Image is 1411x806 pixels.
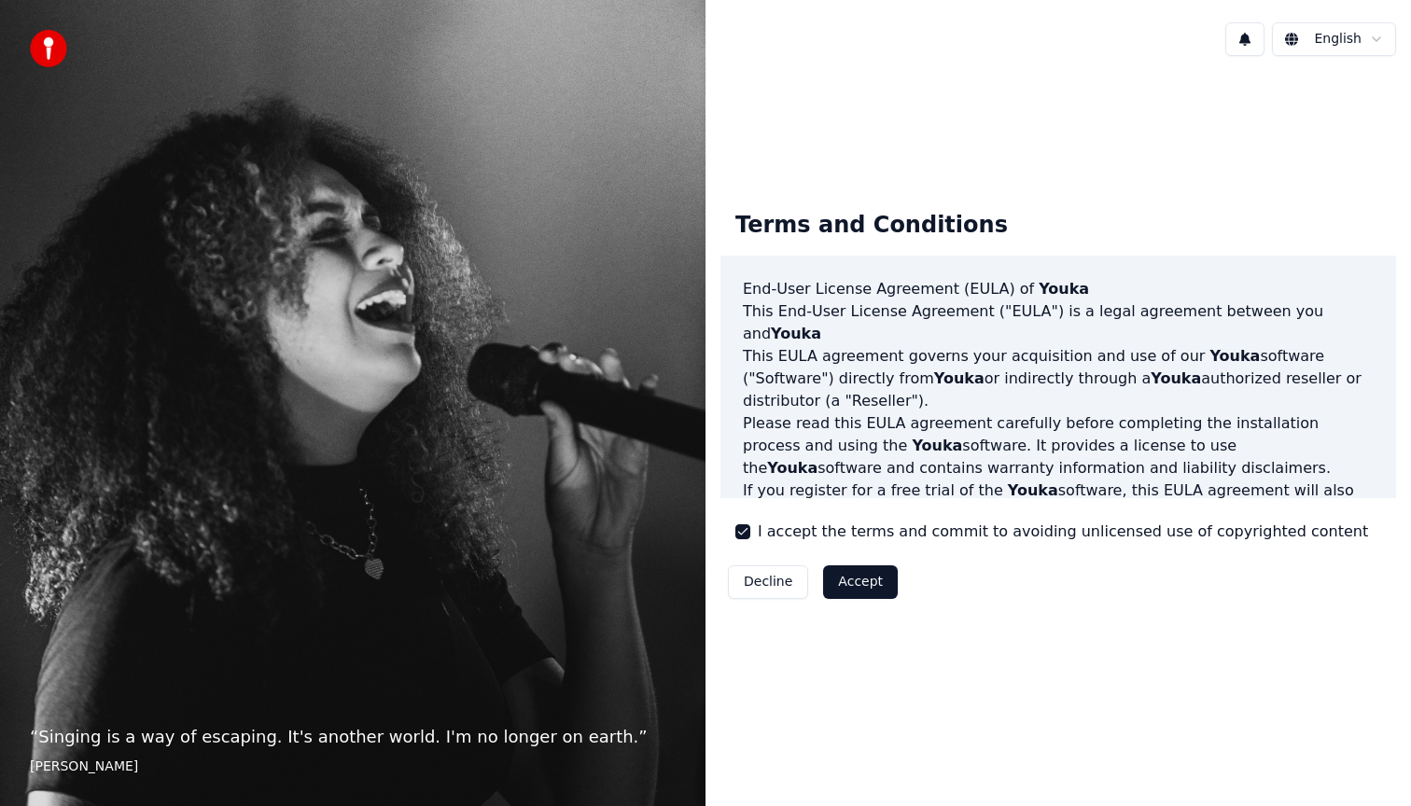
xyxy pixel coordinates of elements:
button: Decline [728,565,808,599]
label: I accept the terms and commit to avoiding unlicensed use of copyrighted content [758,521,1368,543]
h3: End-User License Agreement (EULA) of [743,278,1374,300]
p: Please read this EULA agreement carefully before completing the installation process and using th... [743,412,1374,479]
p: If you register for a free trial of the software, this EULA agreement will also govern that trial... [743,479,1374,569]
span: Youka [1008,481,1058,499]
span: Youka [934,369,985,387]
button: Accept [823,565,898,599]
span: Youka [1209,347,1260,365]
p: This EULA agreement governs your acquisition and use of our software ("Software") directly from o... [743,345,1374,412]
span: Youka [1039,280,1089,298]
footer: [PERSON_NAME] [30,757,676,776]
span: Youka [912,437,962,454]
span: Youka [771,325,821,342]
span: Youka [767,459,817,477]
p: This End-User License Agreement ("EULA") is a legal agreement between you and [743,300,1374,345]
p: “ Singing is a way of escaping. It's another world. I'm no longer on earth. ” [30,724,676,750]
img: youka [30,30,67,67]
div: Terms and Conditions [720,196,1023,256]
span: Youka [1151,369,1201,387]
